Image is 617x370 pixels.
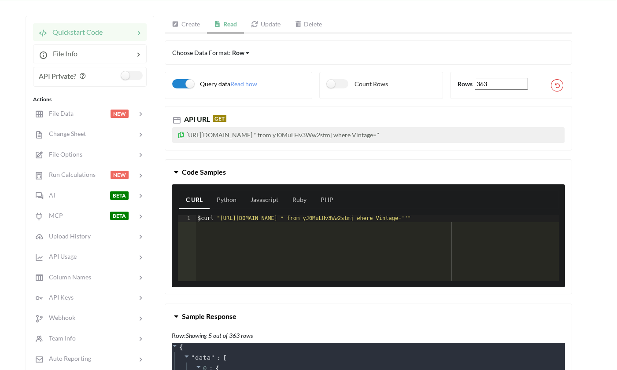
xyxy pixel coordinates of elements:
[110,191,129,200] span: BETA
[39,72,76,80] span: API Private?
[327,79,388,88] label: Count Rows
[172,79,230,88] label: Query data
[178,215,196,222] div: 1
[207,16,244,33] a: Read
[210,191,244,209] a: Python
[244,16,288,33] a: Update
[44,110,74,117] span: File Data
[44,253,77,260] span: API Usage
[44,355,91,362] span: Auto Reporting
[33,95,147,103] div: Actions
[182,115,210,123] span: API URL
[179,343,183,352] span: {
[44,130,86,137] span: Change Sheet
[44,293,74,301] span: API Keys
[191,354,195,361] span: "
[44,314,75,321] span: Webhook
[314,191,340,209] a: PHP
[232,48,244,57] div: Row
[44,171,96,178] span: Run Calculations
[195,354,211,361] span: data
[213,115,226,122] span: GET
[172,49,250,56] span: Choose Data Format:
[44,232,91,240] span: Upload History
[47,28,103,36] span: Quickstart Code
[230,80,257,88] span: Read how
[182,168,226,176] span: Code Samples
[223,353,227,363] span: [
[44,273,91,281] span: Column Names
[172,332,186,339] b: Row:
[179,191,210,209] a: C URL
[182,312,236,320] span: Sample Response
[458,80,473,88] b: Rows
[165,304,572,329] button: Sample Response
[48,49,78,58] span: File Info
[44,150,82,158] span: File Options
[211,354,215,361] span: "
[44,191,55,199] span: AI
[288,16,329,33] a: Delete
[285,191,314,209] a: Ruby
[44,334,76,342] span: Team Info
[111,110,129,118] span: NEW
[165,16,207,33] a: Create
[44,212,63,219] span: MCP
[110,212,129,220] span: BETA
[244,191,285,209] a: Javascript
[217,353,221,363] span: :
[165,160,572,184] button: Code Samples
[172,127,565,143] p: [URL][DOMAIN_NAME] * from yJ0MuLHv3Ww2stmj where Vintage=''
[111,171,129,179] span: NEW
[186,332,253,339] i: Showing 5 out of 363 rows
